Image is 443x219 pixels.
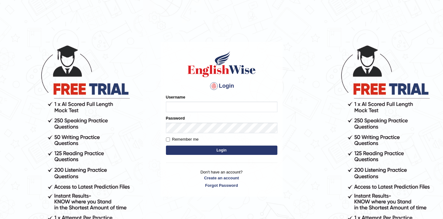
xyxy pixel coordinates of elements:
label: Password [166,115,185,121]
h4: Login [166,81,277,91]
a: Forgot Password [166,182,277,188]
label: Username [166,94,185,100]
label: Remember me [166,136,199,142]
p: Don't have an account? [166,169,277,188]
button: Login [166,146,277,155]
input: Remember me [166,138,170,142]
a: Create an account [166,175,277,181]
img: Logo of English Wise sign in for intelligent practice with AI [186,50,257,78]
